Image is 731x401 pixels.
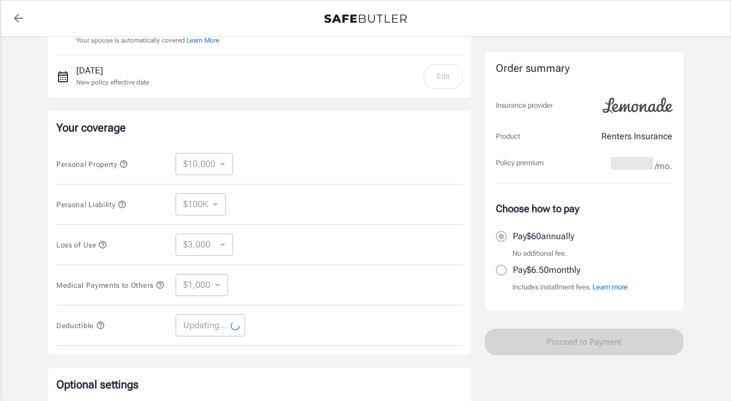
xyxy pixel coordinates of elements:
[655,159,672,174] span: /mo.
[56,70,70,83] svg: New policy start date
[496,131,520,142] p: Product
[56,160,128,168] span: Personal Property
[56,241,107,249] span: Loss of Use
[512,248,567,259] p: No additional fee.
[56,157,128,171] button: Personal Property
[56,377,463,392] p: Optional settings
[7,7,29,29] a: back to quotes
[592,282,628,293] button: Learn more
[56,278,165,292] button: Medical Payments to Others
[56,238,107,251] button: Loss of Use
[496,157,544,168] p: Policy premium
[496,201,672,216] p: Choose how to pay
[76,64,149,77] p: [DATE]
[76,35,219,46] p: Your spouse is automatically covered.
[601,130,672,143] p: Renters Insurance
[496,61,672,77] div: Order summary
[56,198,126,211] button: Personal Liability
[513,263,580,277] p: Pay $6.50 monthly
[324,14,407,23] img: Back to quotes
[512,282,628,293] p: Includes installment fees.
[76,77,149,87] p: New policy effective date
[496,100,553,111] p: Insurance provider
[56,321,105,330] span: Deductible
[596,90,679,121] img: Lemonade
[513,230,574,243] p: Pay $60 annually
[187,35,219,45] button: Learn More
[56,281,165,289] span: Medical Payments to Others
[56,319,105,332] button: Deductible
[56,120,463,135] p: Your coverage
[56,200,126,209] span: Personal Liability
